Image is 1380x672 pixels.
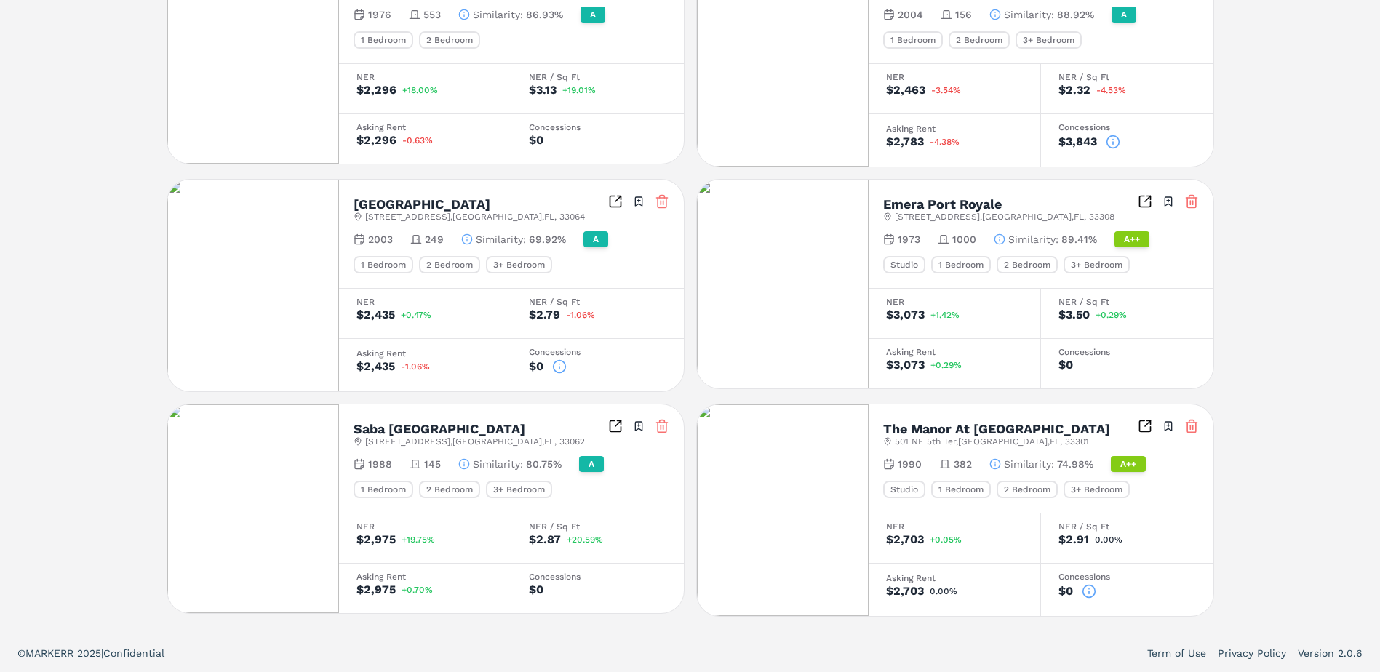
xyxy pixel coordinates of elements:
div: NER [356,522,493,531]
div: 3+ Bedroom [486,481,552,498]
h2: Saba [GEOGRAPHIC_DATA] [354,423,525,436]
span: 156 [955,7,972,22]
span: -4.38% [930,137,960,146]
div: Concessions [1058,572,1196,581]
div: NER [886,522,1023,531]
span: 1976 [368,7,391,22]
span: +18.00% [402,86,438,95]
div: A [583,231,608,247]
span: +1.42% [930,311,960,319]
div: $3,073 [886,309,925,321]
span: +0.29% [930,361,962,369]
div: Asking Rent [886,348,1023,356]
span: MARKERR [25,647,77,659]
div: 1 Bedroom [354,481,413,498]
span: 0.00% [930,587,957,596]
a: Inspect Comparables [608,194,623,209]
span: 69.92% [529,232,566,247]
span: 553 [423,7,441,22]
span: 382 [954,457,972,471]
div: NER [356,297,493,306]
div: $3,073 [886,359,925,371]
div: A++ [1111,456,1146,472]
a: Inspect Comparables [1138,419,1152,433]
div: $3.50 [1058,309,1090,321]
div: Concessions [1058,348,1196,356]
span: +0.29% [1096,311,1127,319]
div: 2 Bedroom [419,481,480,498]
span: +20.59% [567,535,603,544]
div: Studio [883,256,925,273]
div: Concessions [1058,123,1196,132]
div: Asking Rent [886,124,1023,133]
span: -0.63% [402,136,433,145]
div: NER / Sq Ft [1058,522,1196,531]
span: 501 NE 5th Ter , [GEOGRAPHIC_DATA] , FL , 33301 [895,436,1089,447]
span: Similarity : [1008,232,1058,247]
div: $2,975 [356,534,396,545]
span: -1.06% [401,362,430,371]
h2: The Manor At [GEOGRAPHIC_DATA] [883,423,1110,436]
div: $2,435 [356,361,395,372]
div: $0 [529,584,543,596]
h2: [GEOGRAPHIC_DATA] [354,198,490,211]
span: 89.41% [1061,232,1097,247]
div: $3,843 [1058,136,1097,148]
a: Inspect Comparables [1138,194,1152,209]
div: $2,296 [356,135,396,146]
div: 3+ Bedroom [1064,256,1130,273]
div: 2 Bedroom [997,256,1058,273]
div: 2 Bedroom [419,256,480,273]
span: 1988 [368,457,392,471]
div: $0 [1058,585,1073,597]
div: NER / Sq Ft [529,522,666,531]
div: NER / Sq Ft [1058,297,1196,306]
span: 74.98% [1057,457,1093,471]
div: $0 [529,361,543,372]
div: A [579,456,604,472]
span: 2003 [368,232,393,247]
div: $3.13 [529,84,557,96]
span: -1.06% [566,311,595,319]
span: [STREET_ADDRESS] , [GEOGRAPHIC_DATA] , FL , 33064 [365,211,585,223]
div: NER / Sq Ft [1058,73,1196,81]
div: A [1112,7,1136,23]
span: 1000 [952,232,976,247]
a: Term of Use [1147,646,1206,660]
a: Privacy Policy [1218,646,1286,660]
div: Studio [883,481,925,498]
div: 1 Bedroom [883,31,943,49]
div: NER / Sq Ft [529,297,666,306]
div: NER [356,73,493,81]
div: $2,783 [886,136,924,148]
div: 1 Bedroom [354,31,413,49]
div: $2,296 [356,84,396,96]
span: 1973 [898,232,920,247]
span: +19.01% [562,86,596,95]
div: Concessions [529,348,666,356]
div: $2.87 [529,534,561,545]
div: NER / Sq Ft [529,73,666,81]
span: Similarity : [1004,7,1054,22]
span: 2025 | [77,647,103,659]
span: Similarity : [473,7,523,22]
span: +0.70% [402,585,433,594]
span: 2004 [898,7,923,22]
div: $2,703 [886,585,924,597]
div: $2,463 [886,84,925,96]
div: $2,703 [886,534,924,545]
span: 80.75% [526,457,562,471]
div: A++ [1114,231,1149,247]
div: $2.32 [1058,84,1090,96]
span: +0.47% [401,311,431,319]
div: Asking Rent [356,349,493,358]
span: Similarity : [1004,457,1054,471]
span: 0.00% [1095,535,1122,544]
span: 249 [425,232,444,247]
span: 86.93% [526,7,563,22]
div: Asking Rent [356,123,493,132]
div: $2.91 [1058,534,1089,545]
span: [STREET_ADDRESS] , [GEOGRAPHIC_DATA] , FL , 33062 [365,436,585,447]
span: © [17,647,25,659]
div: 2 Bedroom [997,481,1058,498]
